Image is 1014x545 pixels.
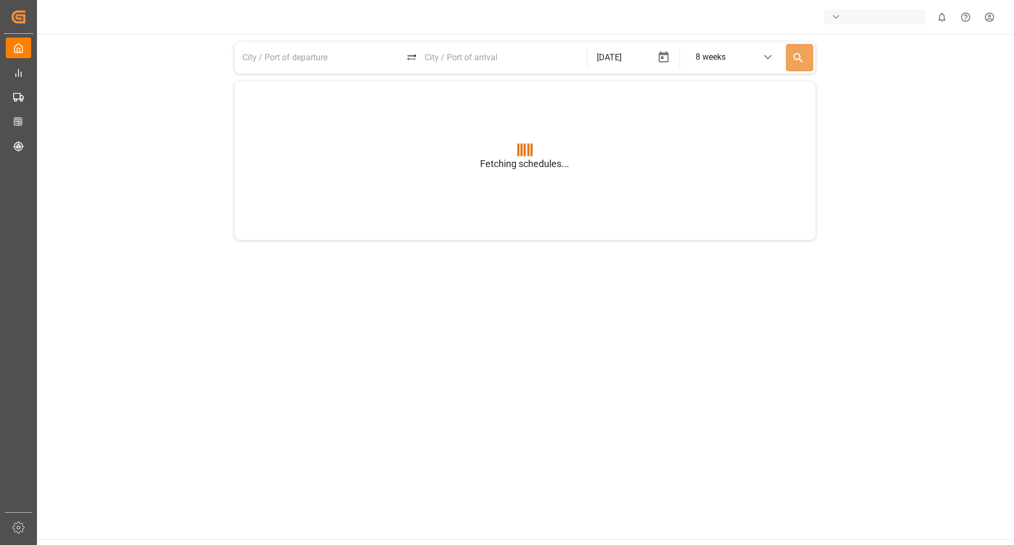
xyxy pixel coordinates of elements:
button: show 0 new notifications [930,5,954,29]
input: City / Port of departure [237,44,403,70]
button: Search [786,44,813,71]
button: Help Center [954,5,978,29]
div: 8 weeks [696,51,726,63]
p: Fetching schedules... [480,156,569,171]
input: City / Port of arrival [418,44,585,70]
